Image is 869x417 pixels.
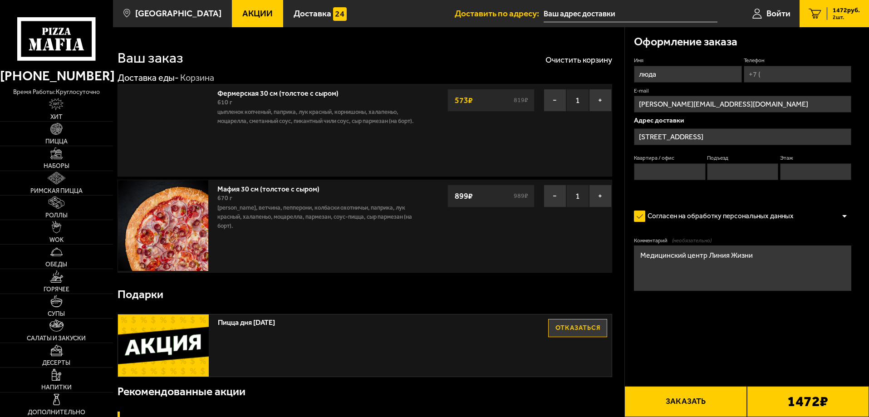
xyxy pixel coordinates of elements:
[512,97,530,103] s: 819 ₽
[452,187,475,205] strong: 899 ₽
[566,89,589,112] span: 1
[30,188,83,194] span: Римская пицца
[217,98,232,106] span: 610 г
[42,360,70,366] span: Десерты
[217,86,348,98] a: Фермерская 30 см (толстое с сыром)
[217,194,232,202] span: 670 г
[780,154,851,162] label: Этаж
[294,9,331,18] span: Доставка
[217,182,329,193] a: Мафия 30 см (толстое с сыром)
[44,163,69,169] span: Наборы
[544,5,717,22] input: Ваш адрес доставки
[833,15,860,20] span: 2 шт.
[180,72,214,84] div: Корзина
[218,314,514,326] span: Пицца дня [DATE]
[833,7,860,14] span: 1472 руб.
[118,386,245,397] h3: Рекомендованные акции
[217,108,419,126] p: цыпленок копченый, паприка, лук красный, корнишоны, халапеньо, моцарелла, сметанный соус, пикантн...
[41,384,72,391] span: Напитки
[452,92,475,109] strong: 573 ₽
[744,57,851,64] label: Телефон
[333,7,347,21] img: 15daf4d41897b9f0e9f617042186c801.svg
[512,193,530,199] s: 989 ₽
[787,394,828,409] b: 1472 ₽
[634,57,741,64] label: Имя
[49,237,64,243] span: WOK
[135,9,221,18] span: [GEOGRAPHIC_DATA]
[589,185,612,207] button: +
[744,66,851,83] input: +7 (
[634,66,741,83] input: Имя
[624,386,746,417] button: Заказать
[634,117,851,124] p: Адрес доставки
[27,335,86,342] span: Салаты и закуски
[634,36,737,48] h3: Оформление заказа
[589,89,612,112] button: +
[28,409,85,416] span: Дополнительно
[544,185,566,207] button: −
[44,286,69,293] span: Горячее
[548,319,607,337] button: Отказаться
[544,89,566,112] button: −
[672,237,712,245] span: (необязательно)
[50,114,63,120] span: Хит
[634,87,851,95] label: E-mail
[634,207,803,226] label: Согласен на обработку персональных данных
[455,9,544,18] span: Доставить по адресу:
[545,56,612,64] button: Очистить корзину
[118,72,179,83] a: Доставка еды-
[634,96,851,113] input: @
[45,212,68,219] span: Роллы
[217,203,419,231] p: [PERSON_NAME], ветчина, пепперони, колбаски охотничьи, паприка, лук красный, халапеньо, моцарелла...
[766,9,790,18] span: Войти
[707,154,778,162] label: Подъезд
[118,289,163,300] h3: Подарки
[242,9,273,18] span: Акции
[634,237,851,245] label: Комментарий
[118,51,183,65] h1: Ваш заказ
[566,185,589,207] span: 1
[45,138,68,145] span: Пицца
[48,311,65,317] span: Супы
[45,261,67,268] span: Обеды
[634,154,705,162] label: Квартира / офис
